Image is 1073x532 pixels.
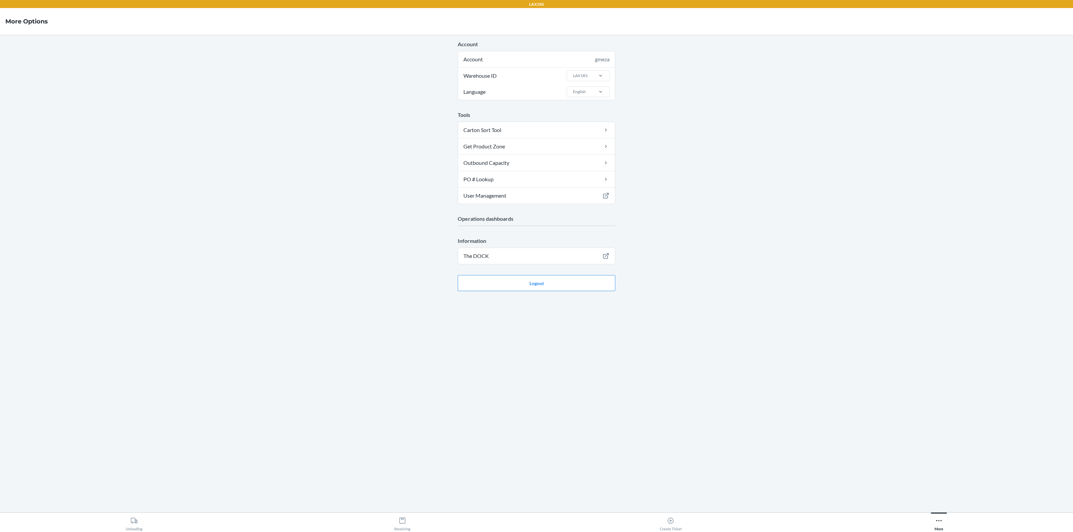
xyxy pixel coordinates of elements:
a: PO # Lookup [458,171,615,187]
p: LAX1RS [529,1,544,7]
div: Create Ticket [660,514,682,531]
div: gmeza [595,55,610,63]
input: Warehouse IDLAX1RS [572,73,573,79]
p: Information [458,237,615,245]
a: Outbound Capacity [458,155,615,171]
a: User Management [458,188,615,204]
h4: More Options [5,17,48,26]
a: Get Product Zone [458,138,615,154]
p: Account [458,40,615,48]
span: Language [462,84,487,100]
a: Carton Sort Tool [458,122,615,138]
button: More [805,513,1073,531]
div: Receiving [394,514,410,531]
div: More [935,514,943,531]
a: The DOCK [458,248,615,264]
div: LAX1RS [573,73,587,79]
div: English [573,89,586,95]
div: Unloading [126,514,143,531]
span: Warehouse ID [462,68,498,84]
button: Receiving [268,513,536,531]
p: Operations dashboards [458,215,615,223]
p: Tools [458,111,615,119]
div: Account [458,51,615,67]
input: LanguageEnglish [572,89,573,95]
button: Create Ticket [536,513,805,531]
button: Logout [458,275,615,291]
